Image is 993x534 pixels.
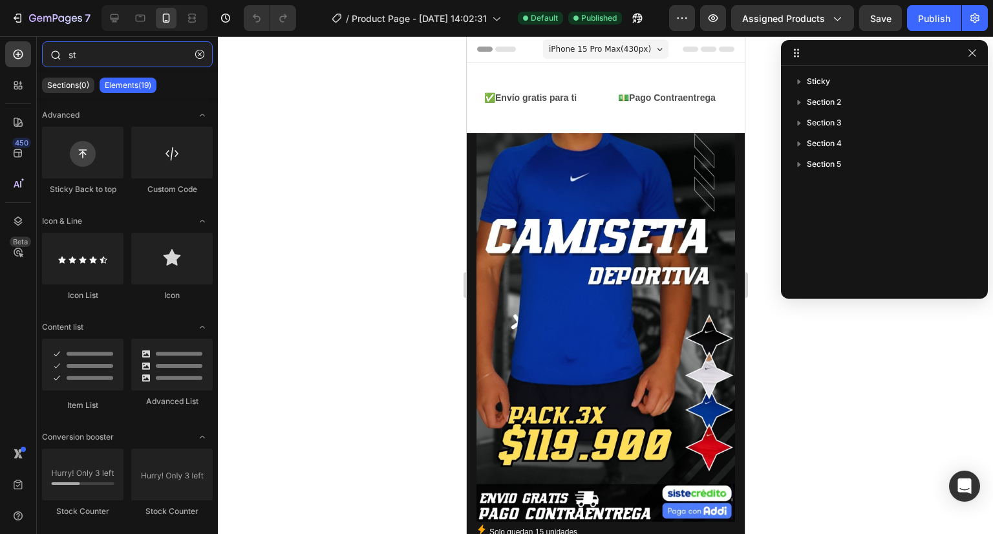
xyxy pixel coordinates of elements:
div: Advanced List [131,396,213,407]
span: Section 2 [807,96,841,109]
button: Save [859,5,902,31]
div: Custom Code [131,184,213,195]
span: Toggle open [192,427,213,447]
input: Search Sections & Elements [42,41,213,67]
span: Content list [42,321,83,333]
span: / [346,12,349,25]
span: Assigned Products [742,12,825,25]
span: Icon & Line [42,215,82,227]
div: Item List [42,400,123,411]
button: Publish [907,5,961,31]
span: Advanced [42,109,80,121]
span: Section 4 [807,137,842,150]
div: 450 [12,138,31,148]
span: Toggle open [192,211,213,231]
span: Published [581,12,617,24]
span: Toggle open [192,317,213,337]
p: Solo quedan 15 unidades [23,489,111,504]
div: Stock Counter [131,506,213,517]
iframe: Design area [467,36,745,534]
p: Sections(0) [47,80,89,91]
p: Elements(19) [105,80,151,91]
div: Publish [918,12,950,25]
div: Sticky Back to top [42,184,123,195]
span: Product Page - [DATE] 14:02:31 [352,12,487,25]
div: Beta [10,237,31,247]
span: Section 3 [807,116,842,129]
span: Section 5 [807,158,841,171]
button: Assigned Products [731,5,854,31]
span: Toggle open [192,105,213,125]
div: Stock Counter [42,506,123,517]
div: Open Intercom Messenger [949,471,980,502]
span: Sticky [807,75,830,88]
span: Conversion booster [42,431,114,443]
p: 7 [85,10,91,26]
div: Icon List [42,290,123,301]
button: 7 [5,5,96,31]
div: Undo/Redo [244,5,296,31]
span: Default [531,12,558,24]
div: Icon [131,290,213,301]
span: Save [870,13,892,24]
